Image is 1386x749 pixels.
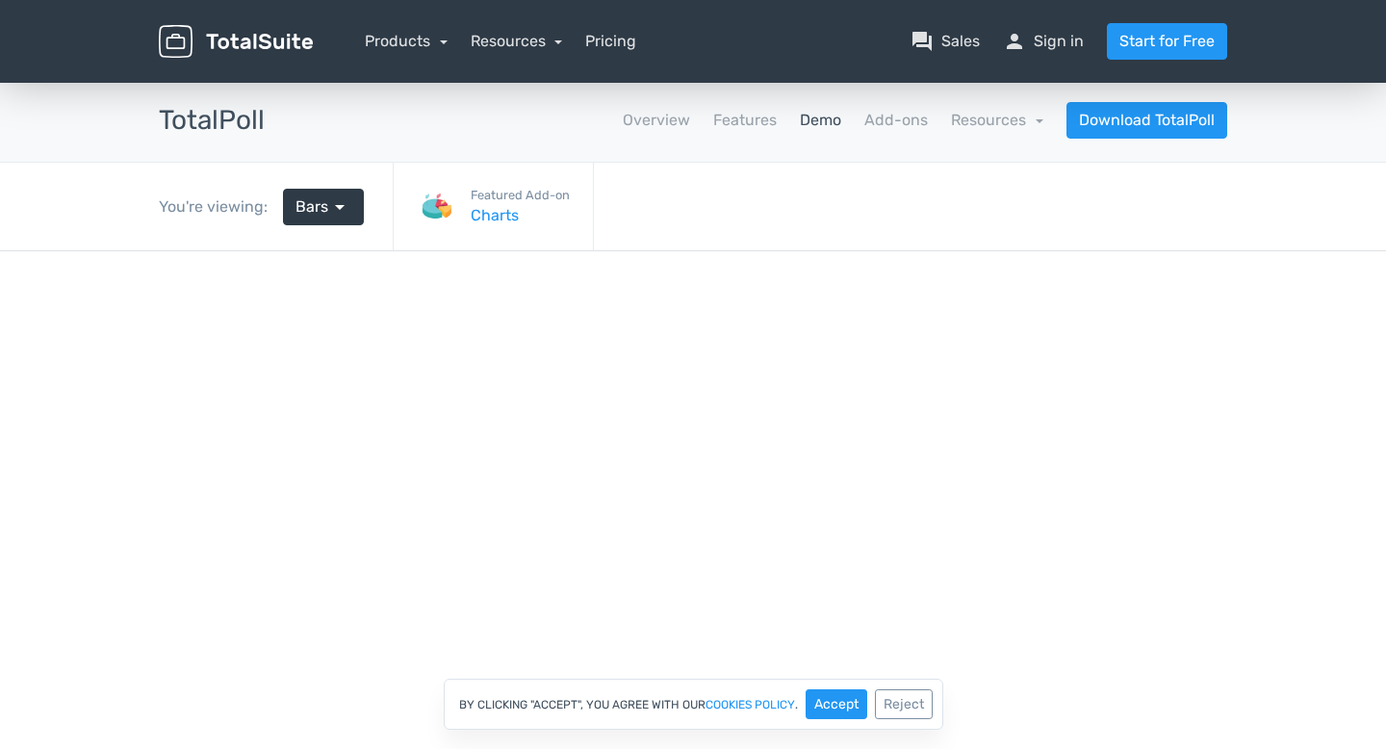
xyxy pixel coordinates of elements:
[806,689,867,719] button: Accept
[159,106,265,136] h3: TotalPoll
[1003,30,1084,53] a: personSign in
[713,109,777,132] a: Features
[706,699,795,710] a: cookies policy
[444,679,943,730] div: By clicking "Accept", you agree with our .
[365,32,448,50] a: Products
[471,32,563,50] a: Resources
[864,109,928,132] a: Add-ons
[1107,23,1227,60] a: Start for Free
[471,186,570,204] small: Featured Add-on
[295,195,328,219] span: Bars
[159,195,283,219] div: You're viewing:
[911,30,980,53] a: question_answerSales
[328,195,351,219] span: arrow_drop_down
[283,189,364,225] a: Bars arrow_drop_down
[911,30,934,53] span: question_answer
[585,30,636,53] a: Pricing
[417,188,455,226] img: Charts
[159,25,313,59] img: TotalSuite for WordPress
[471,204,570,227] a: Charts
[875,689,933,719] button: Reject
[1066,102,1227,139] a: Download TotalPoll
[800,109,841,132] a: Demo
[1003,30,1026,53] span: person
[951,111,1043,129] a: Resources
[623,109,690,132] a: Overview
